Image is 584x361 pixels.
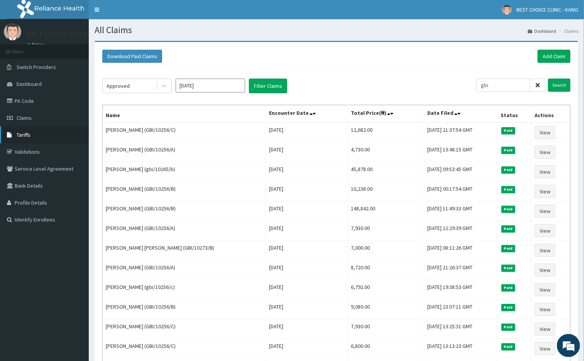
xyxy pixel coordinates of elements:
span: Paid [501,225,515,232]
span: Paid [501,343,515,350]
span: Paid [501,206,515,213]
td: [DATE] 23:07:11 GMT [424,300,498,319]
th: Status [498,105,532,123]
span: Paid [501,265,515,272]
td: [DATE] 21:26:37 GMT [424,260,498,280]
td: [PERSON_NAME] (gbi/10265/b) [103,162,266,182]
td: [DATE] 09:53:45 GMT [424,162,498,182]
span: Paid [501,324,515,331]
td: [DATE] 21:37:54 GMT [424,123,498,143]
td: 6,800.00 [348,339,424,359]
td: [PERSON_NAME] (GBI/10256/A) [103,143,266,162]
td: [DATE] [266,182,348,201]
a: Online [27,42,46,47]
td: 45,878.00 [348,162,424,182]
td: 7,000.00 [348,241,424,260]
span: Tariffs [17,131,30,138]
input: Select Month and Year [176,79,245,92]
span: Paid [501,186,515,193]
a: View [535,303,555,316]
td: 148,842.00 [348,201,424,221]
td: [PERSON_NAME] (GBI/10256/B) [103,201,266,221]
h1: All Claims [95,25,578,35]
a: Dashboard [528,28,556,34]
td: [DATE] [266,300,348,319]
td: [DATE] [266,339,348,359]
a: View [535,264,555,277]
span: Dashboard [17,81,42,87]
td: [DATE] 08:11:26 GMT [424,241,498,260]
th: Name [103,105,266,123]
td: [PERSON_NAME] (GBI/10256/C) [103,319,266,339]
span: Paid [501,284,515,291]
input: Search [548,79,570,92]
td: [DATE] 00:17:54 GMT [424,182,498,201]
td: [DATE] [266,162,348,182]
a: View [535,322,555,336]
th: Date Filed [424,105,498,123]
td: [DATE] [266,260,348,280]
span: We're online! [45,97,107,175]
a: Add Claim [538,50,570,63]
button: Download Paid Claims [102,50,162,63]
a: View [535,146,555,159]
img: User Image [502,5,512,15]
td: 10,238.00 [348,182,424,201]
th: Encounter Date [266,105,348,123]
a: View [535,224,555,237]
td: [PERSON_NAME] (GBI/10256/C) [103,123,266,143]
td: [DATE] 22:29:39 GMT [424,221,498,241]
td: 4,730.00 [348,143,424,162]
span: Paid [501,147,515,154]
td: 7,930.00 [348,221,424,241]
td: [DATE] [266,319,348,339]
span: Claims [17,114,32,121]
span: Paid [501,245,515,252]
td: [DATE] 11:49:33 GMT [424,201,498,221]
a: View [535,244,555,257]
td: 6,792.00 [348,280,424,300]
td: [PERSON_NAME] (GBI/10256/A) [103,221,266,241]
td: [DATE] [266,280,348,300]
a: View [535,283,555,296]
td: [PERSON_NAME] (GBI/10256/B) [103,300,266,319]
td: [DATE] [266,221,348,241]
td: 8,720.00 [348,260,424,280]
span: BEST CHOICE CLINIC - KANO [516,6,578,13]
td: [DATE] 13:25:31 GMT [424,319,498,339]
th: Total Price(₦) [348,105,424,123]
a: View [535,342,555,355]
td: [DATE] 19:38:53 GMT [424,280,498,300]
div: Approved [107,82,130,90]
td: [PERSON_NAME] (GBI/10256/B) [103,182,266,201]
span: Paid [501,127,515,134]
td: [DATE] 13:48:15 GMT [424,143,498,162]
td: [DATE] [266,123,348,143]
span: Paid [501,304,515,311]
td: [PERSON_NAME] [PERSON_NAME] (GBI/10273/B) [103,241,266,260]
button: Filter Claims [249,79,287,93]
div: Chat with us now [40,43,130,53]
td: [DATE] [266,241,348,260]
td: [DATE] [266,143,348,162]
a: View [535,165,555,178]
img: d_794563401_company_1708531726252_794563401 [14,39,31,58]
li: Claims [557,28,578,34]
td: [PERSON_NAME] (gbi/10256/c) [103,280,266,300]
td: 7,930.00 [348,319,424,339]
textarea: Type your message and hit 'Enter' [4,210,147,237]
td: 12,682.00 [348,123,424,143]
input: Search by HMO ID [476,79,530,92]
span: Switch Providers [17,64,56,71]
div: Minimize live chat window [127,4,145,22]
a: View [535,205,555,218]
td: [PERSON_NAME] (GBI/10256/A) [103,260,266,280]
img: User Image [4,23,21,40]
td: [DATE] [266,201,348,221]
a: View [535,126,555,139]
p: BEST CHOICE CLINIC - KANO [27,31,110,38]
td: 9,080.00 [348,300,424,319]
a: View [535,185,555,198]
span: Paid [501,166,515,173]
td: [PERSON_NAME] (GBI/10256/C) [103,339,266,359]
